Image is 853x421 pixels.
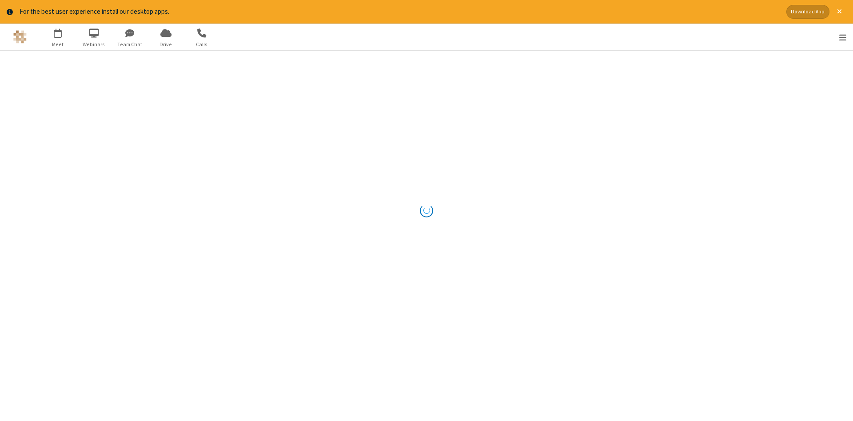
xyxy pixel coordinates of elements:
[185,40,219,48] span: Calls
[828,24,853,50] div: Open menu
[113,40,147,48] span: Team Chat
[77,40,111,48] span: Webinars
[786,5,829,19] button: Download App
[41,40,75,48] span: Meet
[149,40,183,48] span: Drive
[20,7,780,17] div: For the best user experience install our desktop apps.
[833,5,846,19] button: Close alert
[13,30,27,44] img: QA Selenium DO NOT DELETE OR CHANGE
[3,24,36,50] button: Logo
